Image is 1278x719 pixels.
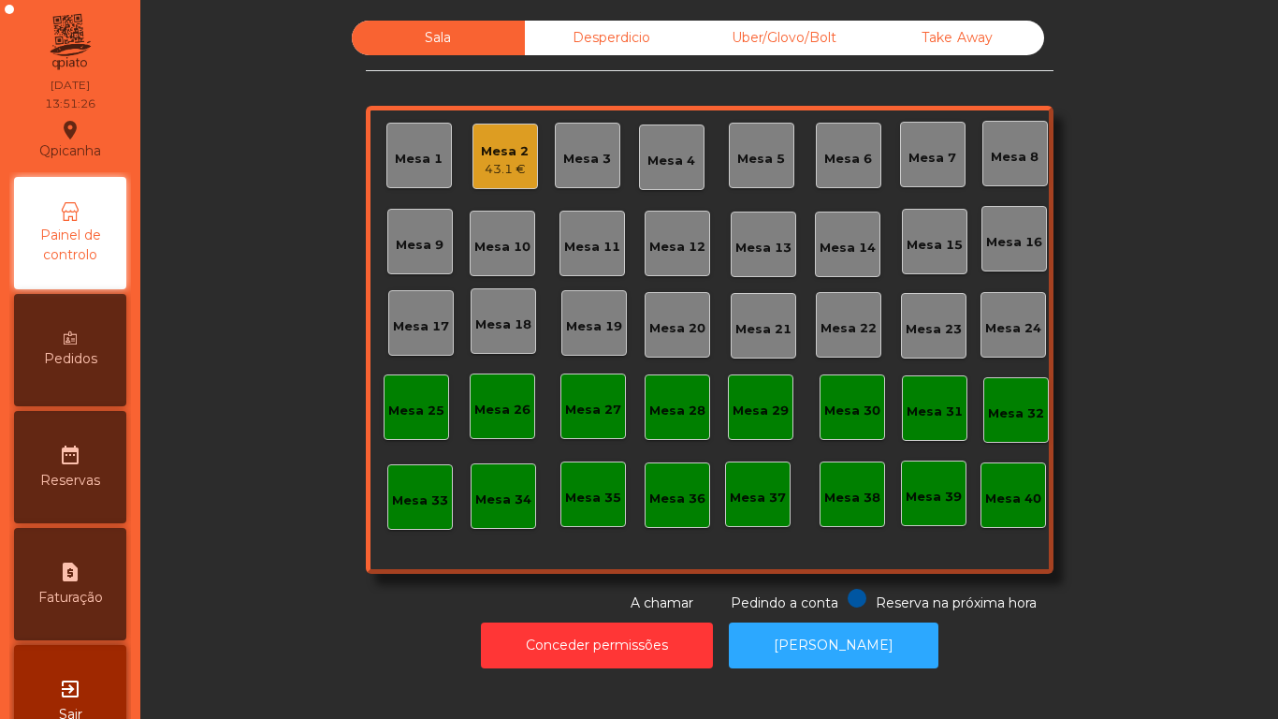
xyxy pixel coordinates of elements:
div: Mesa 11 [564,238,620,257]
div: Mesa 22 [821,319,877,338]
div: Mesa 33 [392,492,448,510]
div: [DATE] [51,77,90,94]
button: [PERSON_NAME] [729,623,938,668]
div: Mesa 12 [649,238,705,257]
div: Mesa 15 [907,236,963,255]
button: Conceder permissões [481,623,713,668]
span: A chamar [631,594,693,611]
img: qpiato [47,9,93,75]
div: Mesa 13 [735,239,791,257]
span: Painel de controlo [19,226,122,265]
div: Mesa 4 [647,152,695,170]
div: Mesa 18 [475,315,531,334]
span: Reserva na próxima hora [876,594,1037,611]
span: Pedindo a conta [731,594,838,611]
div: Mesa 20 [649,319,705,338]
div: Mesa 6 [824,150,872,169]
div: Mesa 26 [474,401,530,419]
div: Take Away [871,21,1044,55]
span: Pedidos [44,349,97,369]
div: Mesa 36 [649,490,705,508]
div: Mesa 27 [565,401,621,419]
i: date_range [59,444,81,466]
div: Mesa 21 [735,320,791,339]
i: request_page [59,561,81,583]
div: Mesa 39 [906,488,962,506]
div: Mesa 7 [908,149,956,168]
div: Sala [352,21,525,55]
div: Mesa 2 [481,142,529,161]
span: Reservas [40,471,100,491]
div: Mesa 32 [988,404,1044,423]
div: Mesa 1 [395,150,443,169]
div: Mesa 14 [820,239,876,257]
div: Mesa 3 [563,150,611,169]
div: Qpicanha [39,116,101,163]
div: Mesa 34 [475,491,531,509]
div: Mesa 10 [474,238,530,257]
div: Mesa 40 [985,490,1041,508]
span: Faturação [38,588,103,608]
div: Mesa 24 [985,319,1041,338]
div: Mesa 19 [566,317,622,336]
div: Uber/Glovo/Bolt [698,21,871,55]
i: exit_to_app [59,678,81,700]
div: Mesa 8 [991,148,1038,167]
div: Mesa 9 [396,236,443,255]
div: Mesa 23 [906,320,962,339]
div: Mesa 17 [393,317,449,336]
div: Mesa 35 [565,489,621,507]
div: Mesa 29 [733,402,789,420]
div: Mesa 25 [388,402,444,420]
div: Mesa 16 [986,233,1042,252]
div: Mesa 30 [824,402,880,420]
div: Desperdicio [525,21,698,55]
i: location_on [59,119,81,141]
div: 13:51:26 [45,95,95,112]
div: Mesa 37 [730,489,786,507]
div: Mesa 31 [907,403,963,421]
div: Mesa 5 [737,150,785,169]
div: Mesa 28 [649,402,705,420]
div: 43.1 € [481,160,529,179]
div: Mesa 38 [824,489,880,507]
